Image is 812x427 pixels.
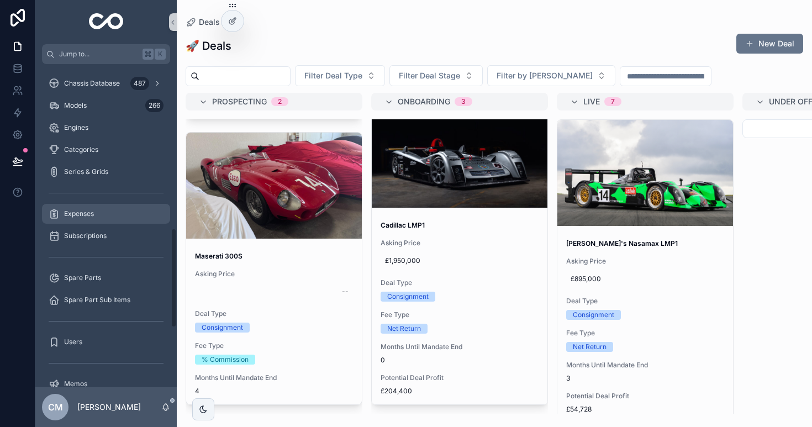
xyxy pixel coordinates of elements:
span: Categories [64,145,98,154]
span: Spare Part Sub Items [64,296,130,304]
span: Fee Type [566,329,724,338]
span: Chassis Database [64,79,120,88]
a: Chassis Database487 [42,73,170,93]
span: £1,950,000 [385,256,534,265]
button: Select Button [295,65,385,86]
a: Categories [42,140,170,160]
span: Filter Deal Type [304,70,362,81]
strong: Cadillac LMP1 [381,221,425,229]
div: 7 [611,97,615,106]
span: Engines [64,123,88,132]
div: Net Return [387,324,421,334]
img: App logo [89,13,124,31]
a: Models266 [42,96,170,115]
span: Deal Type [381,278,539,287]
span: 4 [195,387,353,396]
span: Fee Type [381,310,539,319]
div: Consignment [202,323,243,333]
span: Months Until Mandate End [566,361,724,370]
div: Screenshot-2025-04-04-at-15.21.33.png [557,120,733,226]
a: Expenses [42,204,170,224]
span: £895,000 [571,275,720,283]
div: scrollable content [35,64,177,387]
span: Spare Parts [64,273,101,282]
span: Live [583,96,600,107]
a: Memos [42,374,170,394]
span: £204,400 [381,387,539,396]
button: Select Button [389,65,483,86]
span: 3 [566,374,724,383]
span: K [156,50,165,59]
h1: 🚀 Deals [186,38,231,54]
span: Memos [64,379,87,388]
div: 3 [461,97,466,106]
span: Asking Price [566,257,724,266]
a: Subscriptions [42,226,170,246]
div: WhatsApp-Image-2024-10-02-at-13.21.38.jpeg [186,133,362,239]
span: Series & Grids [64,167,108,176]
a: Deals [186,17,220,28]
span: Expenses [64,209,94,218]
span: CM [48,400,63,414]
span: Potential Deal Profit [566,392,724,400]
button: New Deal [736,34,803,54]
strong: [PERSON_NAME]'s Nasamax LMP1 [566,239,678,247]
div: 2 [278,97,282,106]
span: Prospecting [212,96,267,107]
div: -- [342,287,349,296]
span: Months Until Mandate End [195,373,353,382]
a: Series & Grids [42,162,170,182]
span: Filter by [PERSON_NAME] [497,70,593,81]
span: Fee Type [195,341,353,350]
div: Consignment [573,310,614,320]
span: Deal Type [566,297,724,305]
span: Onboarding [398,96,450,107]
a: Engines [42,118,170,138]
a: Maserati 300SAsking Price--Deal TypeConsignmentFee Type% CommissionMonths Until Mandate End4 [186,132,362,405]
span: Asking Price [381,239,539,247]
a: Users [42,332,170,352]
div: % Commission [202,355,249,365]
button: Select Button [487,65,615,86]
span: Months Until Mandate End [381,342,539,351]
button: Jump to...K [42,44,170,64]
div: Cadillac-2000-LMP-1.jpg [372,102,547,208]
div: Net Return [573,342,607,352]
strong: Maserati 300S [195,252,242,260]
a: Cadillac LMP1Asking Price£1,950,000Deal TypeConsignmentFee TypeNet ReturnMonths Until Mandate End... [371,101,548,405]
span: Asking Price [195,270,353,278]
span: Models [64,101,87,110]
div: Consignment [387,292,429,302]
p: [PERSON_NAME] [77,402,141,413]
span: Potential Deal Profit [381,373,539,382]
span: Filter Deal Stage [399,70,460,81]
span: Subscriptions [64,231,107,240]
span: Deals [199,17,220,28]
span: £54,728 [566,405,724,414]
div: 487 [130,77,149,90]
div: 266 [145,99,164,112]
a: Spare Parts [42,268,170,288]
span: Jump to... [59,50,138,59]
a: Spare Part Sub Items [42,290,170,310]
span: Deal Type [195,309,353,318]
span: 0 [381,356,539,365]
a: [PERSON_NAME]'s Nasamax LMP1Asking Price£895,000Deal TypeConsignmentFee TypeNet ReturnMonths Unti... [557,119,734,423]
span: Users [64,338,82,346]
